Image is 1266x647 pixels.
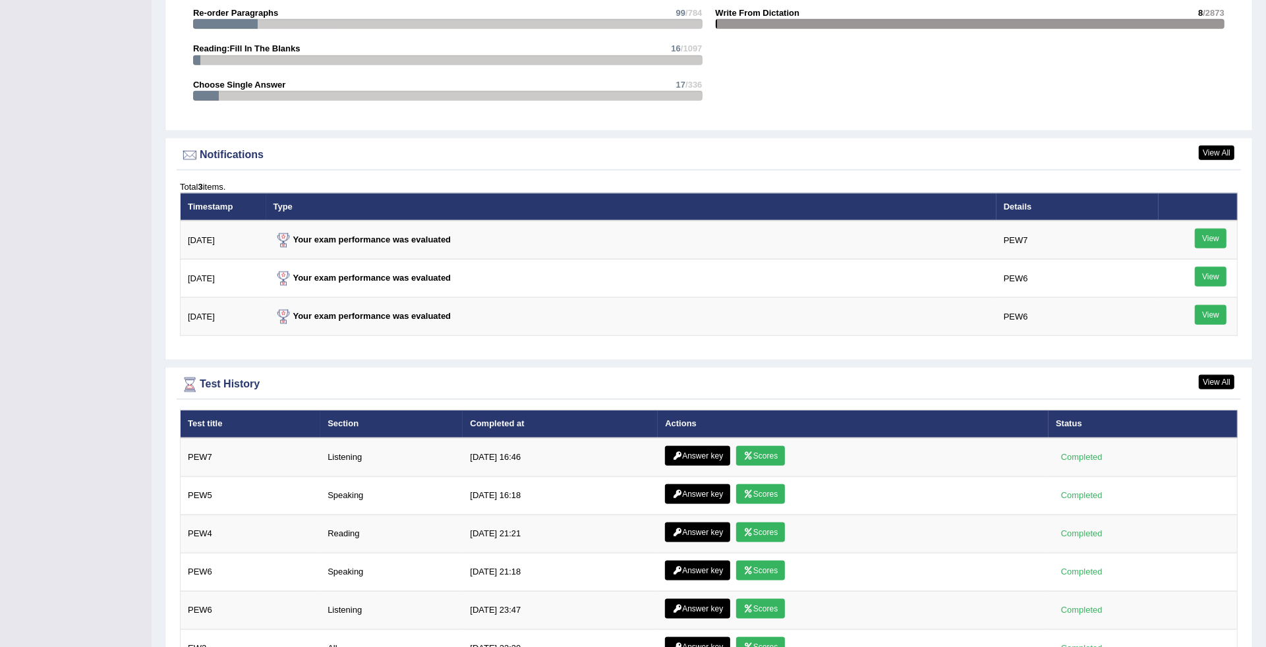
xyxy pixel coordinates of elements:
[1056,451,1107,464] div: Completed
[181,410,321,438] th: Test title
[193,80,285,90] strong: Choose Single Answer
[273,311,451,321] strong: Your exam performance was evaluated
[665,522,730,542] a: Answer key
[736,522,785,542] a: Scores
[736,599,785,619] a: Scores
[665,446,730,466] a: Answer key
[180,375,1238,395] div: Test History
[716,8,800,18] strong: Write From Dictation
[181,515,321,553] td: PEW4
[320,410,463,438] th: Section
[685,80,702,90] span: /336
[996,298,1159,336] td: PEW6
[685,8,702,18] span: /784
[1056,604,1107,617] div: Completed
[1195,267,1226,287] a: View
[671,43,680,53] span: 16
[665,484,730,504] a: Answer key
[320,591,463,629] td: Listening
[181,553,321,591] td: PEW6
[676,8,685,18] span: 99
[181,260,266,298] td: [DATE]
[463,410,658,438] th: Completed at
[736,561,785,580] a: Scores
[181,476,321,515] td: PEW5
[180,181,1238,193] div: Total items.
[658,410,1049,438] th: Actions
[463,476,658,515] td: [DATE] 16:18
[665,599,730,619] a: Answer key
[736,484,785,504] a: Scores
[320,553,463,591] td: Speaking
[181,591,321,629] td: PEW6
[320,476,463,515] td: Speaking
[996,221,1159,260] td: PEW7
[463,553,658,591] td: [DATE] 21:18
[1195,229,1226,248] a: View
[181,438,321,477] td: PEW7
[463,438,658,477] td: [DATE] 16:46
[1049,410,1237,438] th: Status
[676,80,685,90] span: 17
[1199,146,1234,160] a: View All
[681,43,703,53] span: /1097
[266,193,996,221] th: Type
[665,561,730,580] a: Answer key
[320,515,463,553] td: Reading
[463,591,658,629] td: [DATE] 23:47
[198,182,202,192] b: 3
[320,438,463,477] td: Listening
[181,298,266,336] td: [DATE]
[273,235,451,244] strong: Your exam performance was evaluated
[463,515,658,553] td: [DATE] 21:21
[1195,305,1226,325] a: View
[273,273,451,283] strong: Your exam performance was evaluated
[1199,375,1234,389] a: View All
[1056,565,1107,579] div: Completed
[1056,489,1107,503] div: Completed
[180,146,1238,165] div: Notifications
[181,193,266,221] th: Timestamp
[193,43,301,53] strong: Reading:Fill In The Blanks
[181,221,266,260] td: [DATE]
[1056,527,1107,541] div: Completed
[193,8,278,18] strong: Re-order Paragraphs
[1203,8,1224,18] span: /2873
[736,446,785,466] a: Scores
[1198,8,1203,18] span: 8
[996,193,1159,221] th: Details
[996,260,1159,298] td: PEW6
